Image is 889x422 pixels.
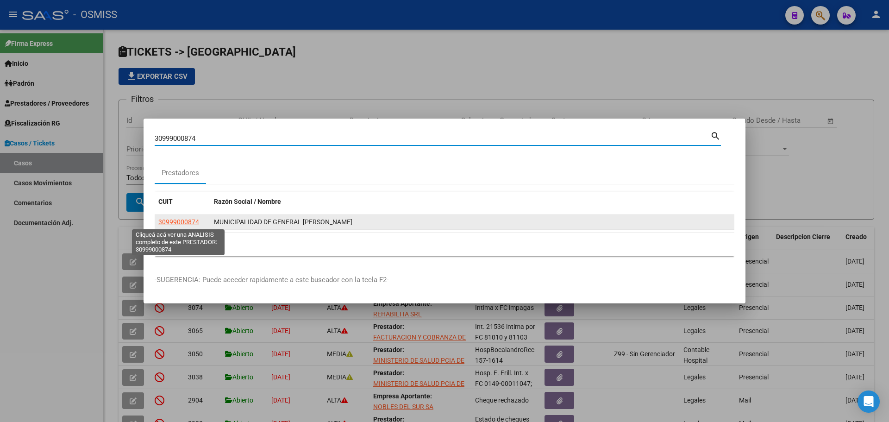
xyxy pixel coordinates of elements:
span: Razón Social / Nombre [214,198,281,205]
datatable-header-cell: CUIT [155,192,210,212]
div: Prestadores [162,168,199,178]
p: -SUGERENCIA: Puede acceder rapidamente a este buscador con la tecla F2- [155,275,734,285]
span: 30999000874 [158,218,199,226]
span: CUIT [158,198,173,205]
datatable-header-cell: Razón Social / Nombre [210,192,734,212]
div: Open Intercom Messenger [858,391,880,413]
div: MUNICIPALIDAD DE GENERAL [PERSON_NAME] [214,217,731,227]
mat-icon: search [710,130,721,141]
div: 1 total [155,233,734,256]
